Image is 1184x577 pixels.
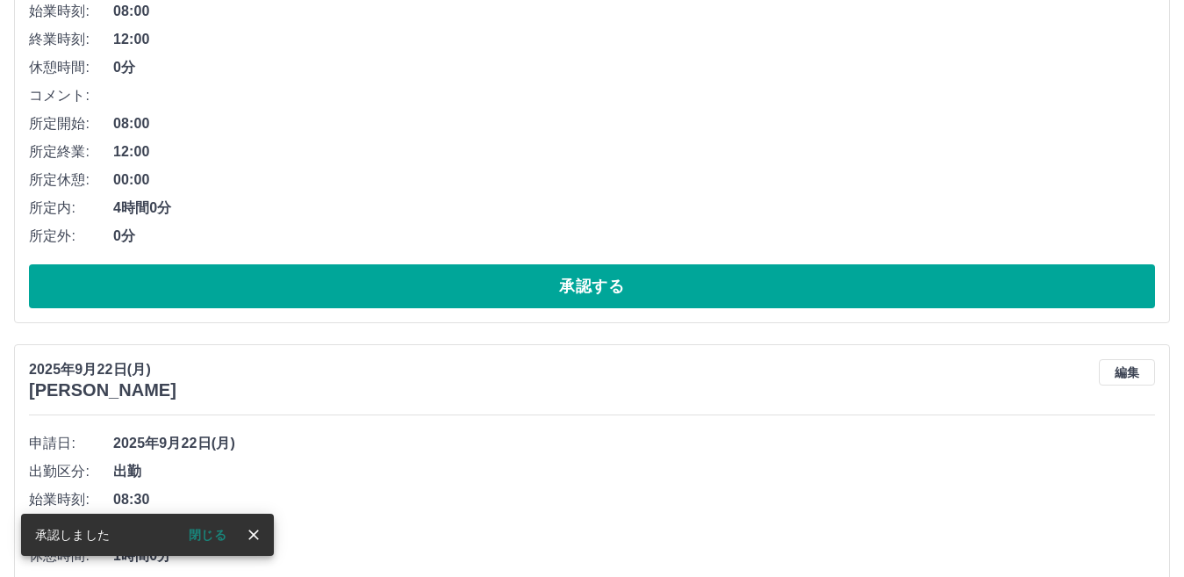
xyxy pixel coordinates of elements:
span: 12:00 [113,141,1155,162]
span: 休憩時間: [29,57,113,78]
span: 始業時刻: [29,489,113,510]
span: 08:00 [113,113,1155,134]
span: 終業時刻: [29,29,113,50]
span: 00:00 [113,169,1155,191]
button: 閉じる [175,522,240,548]
span: 所定外: [29,226,113,247]
h3: [PERSON_NAME] [29,380,176,400]
span: 所定休憩: [29,169,113,191]
span: 所定開始: [29,113,113,134]
span: コメント: [29,85,113,106]
span: 12:00 [113,29,1155,50]
div: 承認しました [35,519,110,551]
span: 08:30 [113,489,1155,510]
span: 0分 [113,57,1155,78]
span: 2025年9月22日(月) [113,433,1155,454]
span: 4時間0分 [113,198,1155,219]
button: 編集 [1099,359,1155,386]
span: 出勤区分: [29,461,113,482]
span: 所定終業: [29,141,113,162]
span: 08:00 [113,1,1155,22]
span: 申請日: [29,433,113,454]
span: 1時間0分 [113,545,1155,566]
span: 所定内: [29,198,113,219]
span: 出勤 [113,461,1155,482]
span: 0分 [113,226,1155,247]
p: 2025年9月22日(月) [29,359,176,380]
span: 始業時刻: [29,1,113,22]
button: close [240,522,267,548]
span: 休憩時間: [29,545,113,566]
button: 承認する [29,264,1155,308]
span: 15:00 [113,517,1155,538]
